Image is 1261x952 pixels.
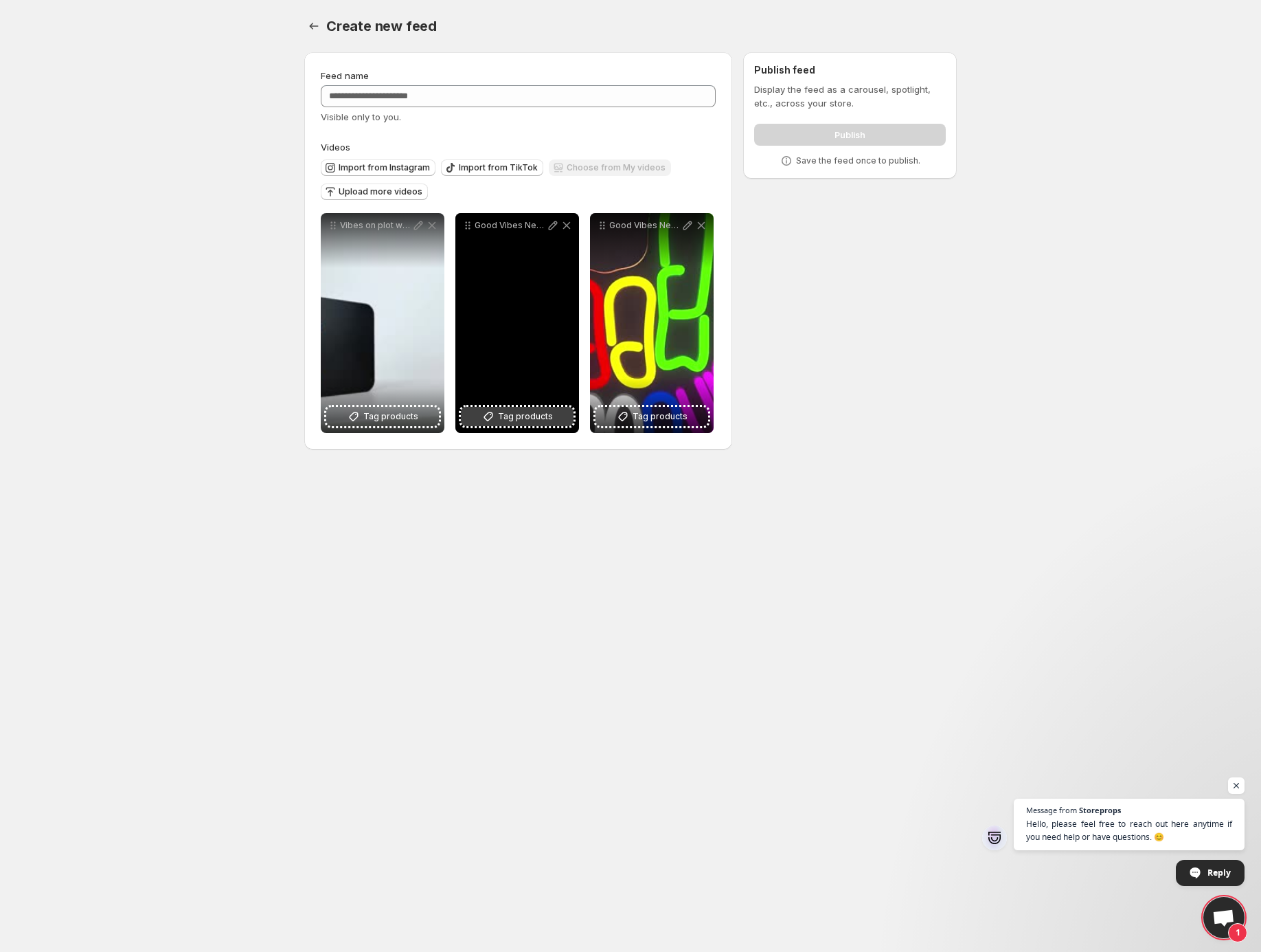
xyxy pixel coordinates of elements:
[461,407,573,426] button: Tag products
[321,213,444,433] div: Vibes on plot who lightingwill light tv backlight syncTag products
[1026,806,1077,814] span: Message from
[1228,923,1247,942] span: 1
[363,410,418,423] span: Tag products
[1207,861,1231,885] span: Reply
[475,220,546,231] p: Good Vibes Neon SignLightingWill neonlights neonsign lights neon
[304,16,323,36] button: Settings
[321,159,435,176] button: Import from Instagram
[339,162,430,173] span: Import from Instagram
[754,82,946,110] p: Display the feed as a carousel, spotlight, etc., across your store.
[1079,806,1121,814] span: Storeprops
[455,213,579,433] div: Good Vibes Neon SignLightingWill neonlights neonsign lights neonTag products
[754,63,946,77] h2: Publish feed
[595,407,708,426] button: Tag products
[339,186,422,197] span: Upload more videos
[326,407,439,426] button: Tag products
[321,184,428,200] button: Upload more videos
[321,142,350,153] span: Videos
[1203,897,1245,938] a: Open chat
[459,162,538,173] span: Import from TikTok
[321,70,369,81] span: Feed name
[321,111,401,122] span: Visible only to you.
[633,410,688,423] span: Tag products
[441,159,543,176] button: Import from TikTok
[498,410,553,423] span: Tag products
[326,18,437,34] span: Create new feed
[340,220,411,231] p: Vibes on plot who lightingwill light tv backlight sync
[609,220,681,231] p: Good Vibes Neon Sign
[1026,817,1232,843] span: Hello, please feel free to reach out here anytime if you need help or have questions. 😊
[796,155,920,166] p: Save the feed once to publish.
[590,213,714,433] div: Good Vibes Neon SignTag products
